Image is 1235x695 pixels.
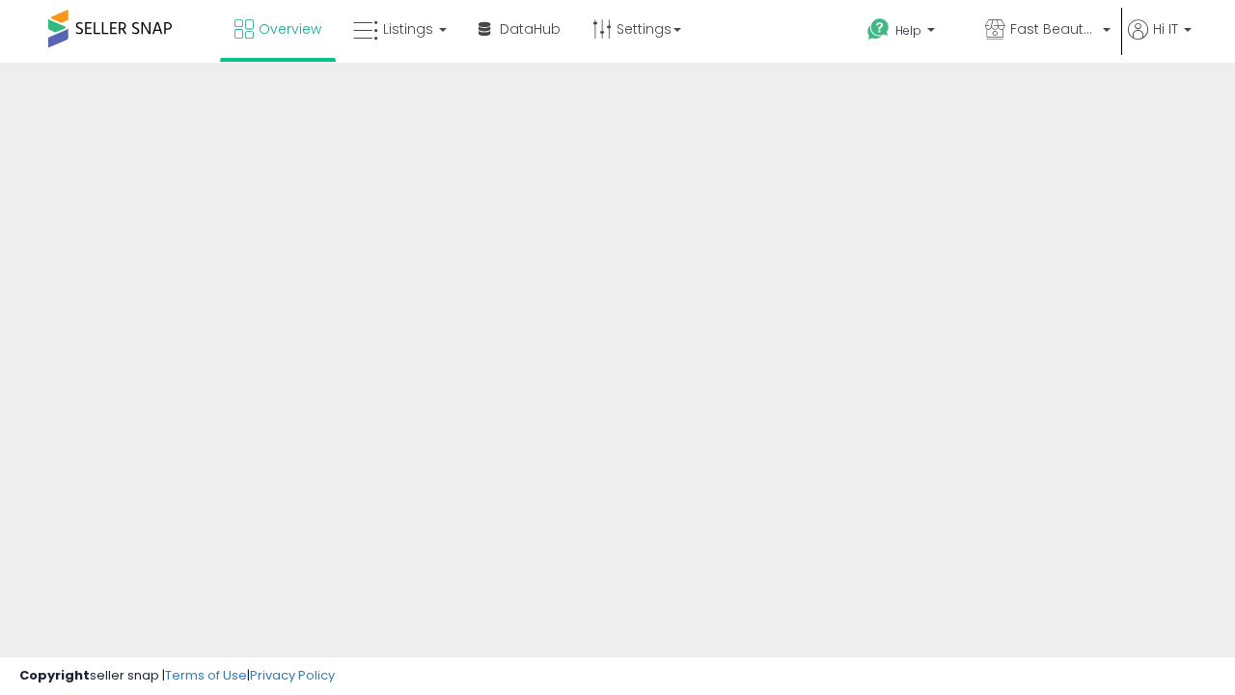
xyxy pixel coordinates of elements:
[500,19,561,39] span: DataHub
[165,666,247,684] a: Terms of Use
[1153,19,1178,39] span: Hi IT
[19,666,90,684] strong: Copyright
[1010,19,1097,39] span: Fast Beauty ([GEOGRAPHIC_DATA])
[895,22,921,39] span: Help
[1128,19,1192,63] a: Hi IT
[250,666,335,684] a: Privacy Policy
[852,3,968,63] a: Help
[866,17,891,42] i: Get Help
[259,19,321,39] span: Overview
[383,19,433,39] span: Listings
[19,667,335,685] div: seller snap | |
